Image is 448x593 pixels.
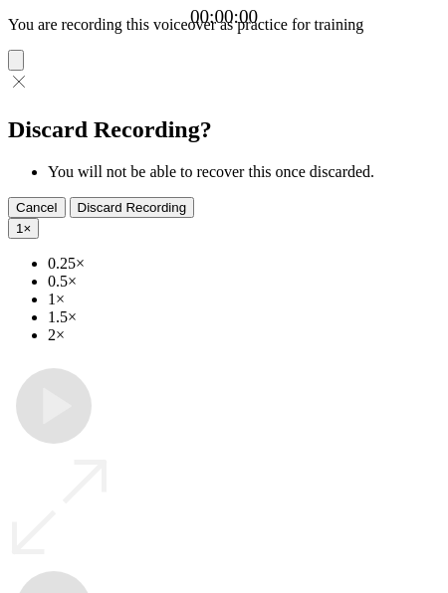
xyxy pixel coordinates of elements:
li: 0.5× [48,273,440,291]
span: 1 [16,221,23,236]
li: 2× [48,326,440,344]
a: 00:00:00 [190,6,258,28]
button: Cancel [8,197,66,218]
li: You will not be able to recover this once discarded. [48,163,440,181]
button: Discard Recording [70,197,195,218]
li: 1× [48,291,440,308]
button: 1× [8,218,39,239]
li: 0.25× [48,255,440,273]
li: 1.5× [48,308,440,326]
p: You are recording this voiceover as practice for training [8,16,440,34]
h2: Discard Recording? [8,116,440,143]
